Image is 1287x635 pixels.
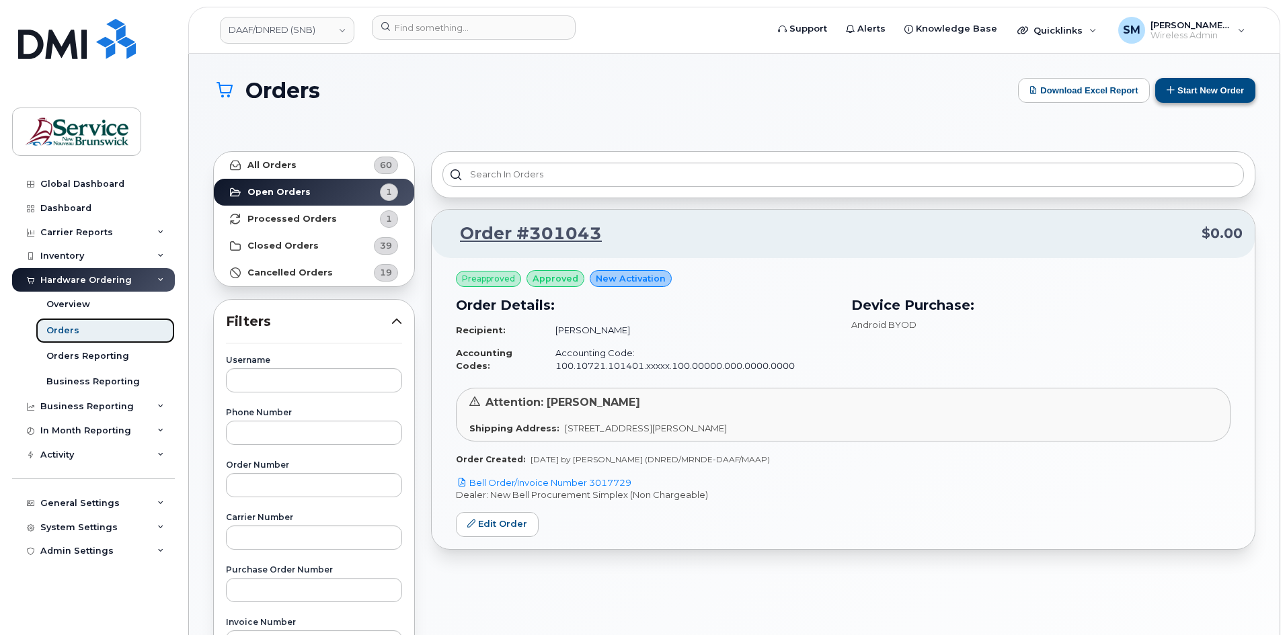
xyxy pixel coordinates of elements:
p: Dealer: New Bell Procurement Simplex (Non Chargeable) [456,489,1231,501]
label: Purchase Order Number [226,566,402,574]
span: Orders [245,79,320,102]
strong: Cancelled Orders [247,267,333,278]
span: 60 [380,159,392,171]
h3: Order Details: [456,295,835,315]
strong: Shipping Address: [469,423,559,433]
a: All Orders60 [214,152,414,179]
a: Closed Orders39 [214,232,414,259]
span: approved [533,272,578,285]
button: Download Excel Report [1018,78,1150,103]
span: 39 [380,239,392,252]
strong: Closed Orders [247,241,319,251]
label: Carrier Number [226,513,402,521]
span: New Activation [596,272,666,285]
button: Start New Order [1155,78,1255,103]
strong: Open Orders [247,187,311,198]
span: $0.00 [1202,224,1243,243]
strong: Recipient: [456,325,506,335]
span: [DATE] by [PERSON_NAME] (DNRED/MRNDE-DAAF/MAAP) [531,454,770,464]
span: 19 [380,266,392,279]
a: Processed Orders1 [214,206,414,232]
a: Edit Order [456,512,539,537]
a: Bell Order/Invoice Number 3017729 [456,477,631,488]
td: [PERSON_NAME] [543,319,836,342]
span: [STREET_ADDRESS][PERSON_NAME] [565,423,727,433]
td: Accounting Code: 100.10721.101401.xxxxx.100.00000.000.0000.0000 [543,341,836,377]
strong: All Orders [247,160,297,171]
strong: Processed Orders [247,214,337,224]
span: Preapproved [462,273,515,285]
span: Android BYOD [851,319,916,330]
label: Order Number [226,461,402,469]
strong: Order Created: [456,454,525,464]
span: Attention: [PERSON_NAME] [485,396,640,409]
a: Cancelled Orders19 [214,259,414,286]
label: Phone Number [226,409,402,417]
label: Invoice Number [226,618,402,626]
span: 1 [386,212,392,225]
h3: Device Purchase: [851,295,1231,315]
label: Username [226,356,402,364]
a: Open Orders1 [214,179,414,206]
strong: Accounting Codes: [456,347,512,371]
span: Filters [226,312,391,331]
span: 1 [386,185,392,198]
input: Search in orders [442,163,1244,187]
a: Order #301043 [444,222,602,246]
